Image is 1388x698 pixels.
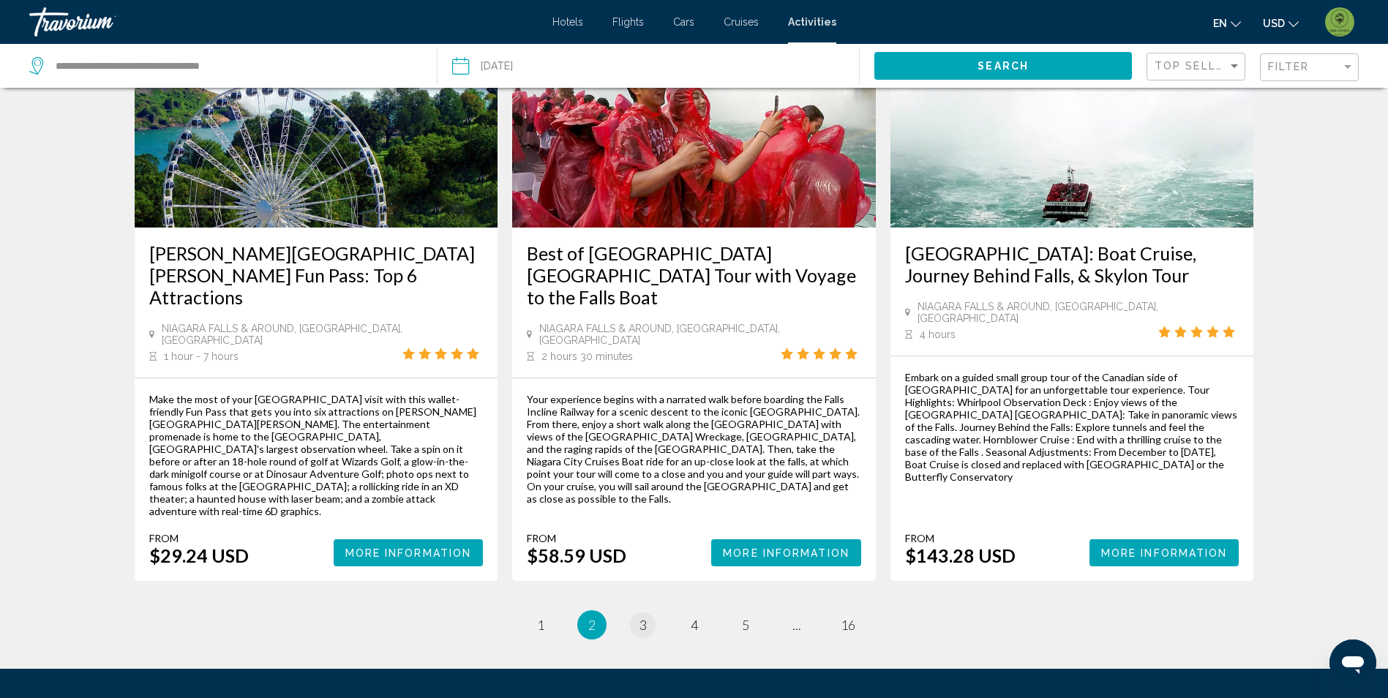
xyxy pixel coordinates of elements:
span: 2 [588,617,596,633]
a: [GEOGRAPHIC_DATA]: Boat Cruise, Journey Behind Falls, & Skylon Tour [905,242,1239,286]
div: Make the most of your [GEOGRAPHIC_DATA] visit with this wallet-friendly Fun Pass that gets you in... [149,393,484,517]
button: More Information [711,539,861,566]
span: More Information [1101,547,1228,559]
a: Activities [788,16,836,28]
span: Search [978,61,1029,72]
button: User Menu [1321,7,1359,37]
span: Top Sellers [1155,60,1239,72]
div: From [149,532,249,544]
button: More Information [1089,539,1239,566]
div: $58.59 USD [527,544,626,566]
div: Your experience begins with a narrated walk before boarding the Falls Incline Railway for a sceni... [527,393,861,505]
span: 5 [742,617,749,633]
div: $143.28 USD [905,544,1016,566]
span: Filter [1268,61,1310,72]
span: 3 [639,617,647,633]
span: Niagara Falls & Around, [GEOGRAPHIC_DATA], [GEOGRAPHIC_DATA] [918,301,1159,324]
a: Travorium [29,7,538,37]
a: Cars [673,16,694,28]
ul: Pagination [135,610,1254,639]
span: Niagara Falls & Around, [GEOGRAPHIC_DATA], [GEOGRAPHIC_DATA] [539,323,781,346]
button: Filter [1260,53,1359,83]
button: Change currency [1263,12,1299,34]
span: More Information [345,547,472,559]
div: From [905,532,1016,544]
span: 1 hour - 7 hours [164,350,239,362]
iframe: Button to launch messaging window [1329,639,1376,686]
button: Date: Sep 5, 2025 [452,44,860,88]
button: Search [874,52,1132,79]
span: Niagara Falls & Around, [GEOGRAPHIC_DATA], [GEOGRAPHIC_DATA] [162,323,403,346]
div: $29.24 USD [149,544,249,566]
span: 4 [691,617,698,633]
a: Best of [GEOGRAPHIC_DATA] [GEOGRAPHIC_DATA] Tour with Voyage to the Falls Boat [527,242,861,308]
span: 1 [537,617,544,633]
mat-select: Sort by [1155,61,1241,73]
span: 2 hours 30 minutes [541,350,633,362]
span: ... [792,617,801,633]
a: Flights [612,16,644,28]
span: en [1213,18,1227,29]
span: More Information [723,547,849,559]
span: 4 hours [920,329,956,340]
img: 2Q== [1325,7,1354,37]
span: USD [1263,18,1285,29]
a: Hotels [552,16,583,28]
button: Change language [1213,12,1241,34]
span: 16 [841,617,855,633]
a: Cruises [724,16,759,28]
div: From [527,532,626,544]
button: More Information [334,539,484,566]
div: Embark on a guided small group tour of the Canadian side of [GEOGRAPHIC_DATA] for an unforgettabl... [905,371,1239,483]
a: [PERSON_NAME][GEOGRAPHIC_DATA][PERSON_NAME] Fun Pass: Top 6 Attractions [149,242,484,308]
